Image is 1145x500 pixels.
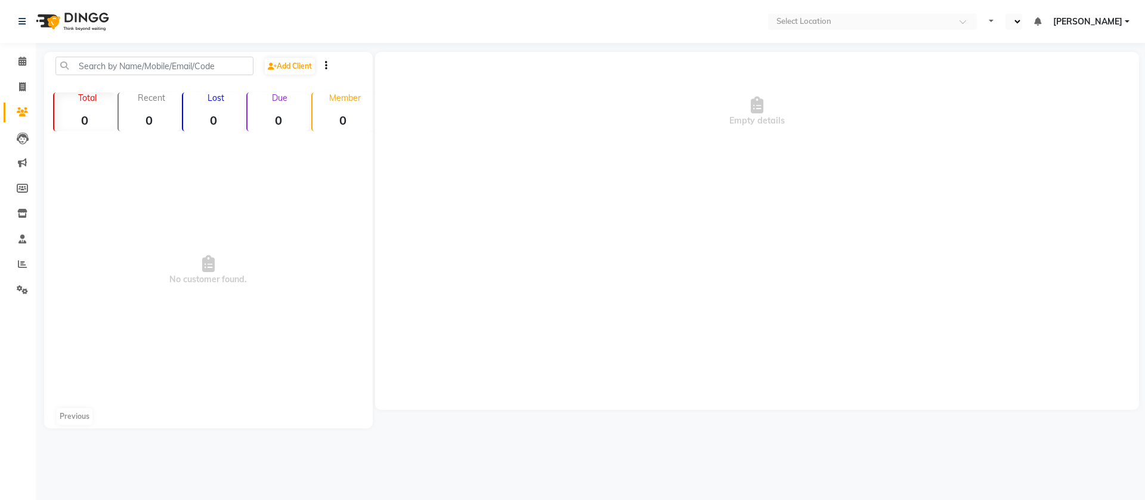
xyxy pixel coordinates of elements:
[312,113,373,128] strong: 0
[119,113,180,128] strong: 0
[55,57,253,75] input: Search by Name/Mobile/Email/Code
[265,58,315,75] a: Add Client
[776,16,831,27] div: Select Location
[183,113,244,128] strong: 0
[44,136,373,405] span: No customer found.
[247,113,308,128] strong: 0
[54,113,115,128] strong: 0
[1053,16,1122,28] span: [PERSON_NAME]
[375,52,1139,171] div: Empty details
[250,92,308,103] p: Due
[123,92,180,103] p: Recent
[188,92,244,103] p: Lost
[30,5,112,38] img: logo
[317,92,373,103] p: Member
[59,92,115,103] p: Total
